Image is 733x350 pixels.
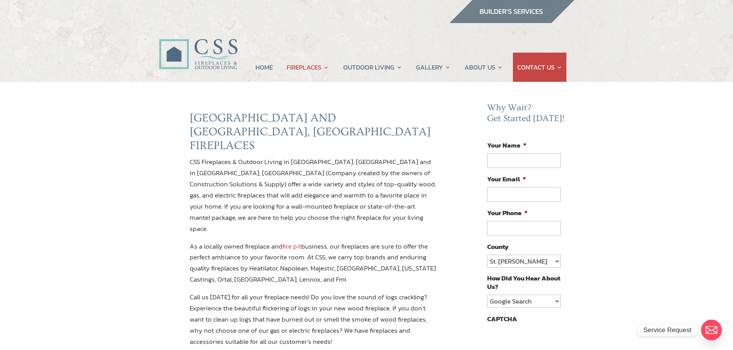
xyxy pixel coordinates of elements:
label: Your Phone [487,209,528,217]
label: Your Name [487,141,526,149]
h2: Why Wait? Get Started [DATE]! [487,103,566,128]
a: OUTDOOR LIVING [343,53,402,82]
a: GALLERY [416,53,451,82]
a: FIREPLACES [287,53,329,82]
a: CONTACT US [517,53,562,82]
p: As a locally owned fireplace and business, our fireplaces are sure to offer the perfect ambiance ... [190,241,437,292]
a: ABOUT US [464,53,503,82]
h2: [GEOGRAPHIC_DATA] AND [GEOGRAPHIC_DATA], [GEOGRAPHIC_DATA] FIREPLACES [190,111,437,156]
label: Your Email [487,175,526,183]
label: How Did You Hear About Us? [487,274,560,291]
a: fire pit [282,241,301,251]
a: builder services construction supply [449,16,574,26]
img: CSS Fireplaces & Outdoor Living (Formerly Construction Solutions & Supply)- Jacksonville Ormond B... [159,18,237,73]
a: Email [701,320,722,340]
label: County [487,242,509,251]
p: CSS Fireplaces & Outdoor Living in [GEOGRAPHIC_DATA], [GEOGRAPHIC_DATA] and in [GEOGRAPHIC_DATA],... [190,156,437,241]
label: CAPTCHA [487,315,517,323]
a: HOME [255,53,273,82]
